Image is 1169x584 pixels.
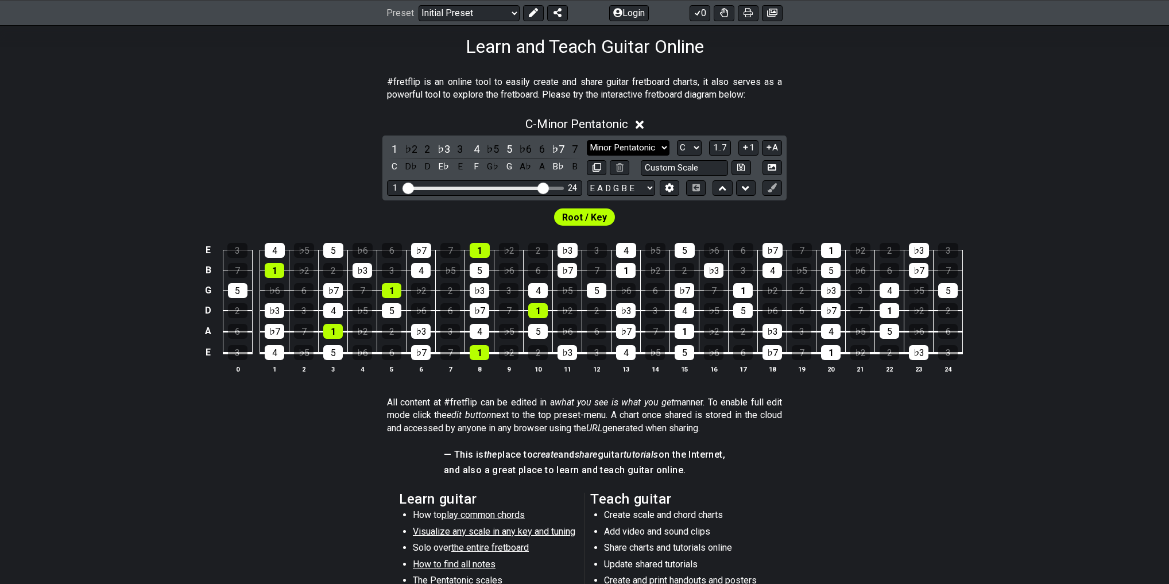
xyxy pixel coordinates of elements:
div: 2 [587,303,606,318]
div: 2 [528,243,548,258]
div: 6 [938,324,958,339]
th: 12 [582,363,611,375]
div: toggle scale degree [404,141,419,157]
div: ♭7 [675,283,694,298]
div: 3 [499,283,518,298]
button: Toggle Dexterity for all fretkits [714,5,734,21]
div: ♭6 [265,283,284,298]
div: 7 [645,324,665,339]
div: 2 [880,345,899,360]
div: ♭2 [353,324,372,339]
div: toggle scale degree [485,141,500,157]
div: 7 [499,303,518,318]
th: 5 [377,363,407,375]
div: 1 [393,183,397,193]
td: B [202,260,215,280]
td: D [202,300,215,321]
div: ♭5 [294,243,314,258]
h2: Teach guitar [590,493,770,505]
button: Create image [762,5,783,21]
div: 7 [587,263,606,278]
div: 7 [792,243,812,258]
td: E [202,342,215,363]
span: Preset [386,7,414,18]
div: 7 [792,345,811,360]
div: 2 [528,345,548,360]
div: 7 [353,283,372,298]
div: 6 [792,303,811,318]
div: 6 [733,243,753,258]
li: Update shared tutorials [604,558,768,574]
div: 5 [587,283,606,298]
div: ♭3 [704,263,723,278]
div: 1 [323,324,343,339]
div: ♭7 [762,345,782,360]
span: the entire fretboard [451,542,529,553]
th: 21 [846,363,875,375]
div: 2 [792,283,811,298]
div: 24 [568,183,577,193]
div: ♭7 [909,263,928,278]
div: ♭3 [470,283,489,298]
div: 3 [938,243,958,258]
div: ♭7 [411,345,431,360]
button: Move down [736,180,756,196]
button: A [762,140,782,156]
div: toggle pitch class [551,159,566,175]
div: ♭3 [909,345,928,360]
div: ♭3 [821,283,841,298]
em: create [533,449,558,460]
div: 4 [762,263,782,278]
div: toggle pitch class [387,159,402,175]
div: ♭5 [850,324,870,339]
div: toggle pitch class [452,159,467,175]
div: 6 [733,345,753,360]
div: 7 [440,345,460,360]
div: 1 [733,283,753,298]
div: 7 [228,263,247,278]
div: 5 [880,324,899,339]
div: 7 [850,303,870,318]
em: share [575,449,598,460]
div: 2 [382,324,401,339]
div: ♭6 [353,243,373,258]
div: 3 [792,324,811,339]
div: 3 [382,263,401,278]
div: ♭2 [499,345,518,360]
div: 5 [323,345,343,360]
div: 5 [470,263,489,278]
th: 9 [494,363,524,375]
div: 3 [440,324,460,339]
div: ♭5 [294,345,313,360]
div: ♭5 [353,303,372,318]
div: 1 [382,283,401,298]
button: 1..7 [709,140,731,156]
div: toggle pitch class [436,159,451,175]
div: ♭6 [704,345,723,360]
div: 3 [294,303,313,318]
div: 5 [821,263,841,278]
div: toggle pitch class [567,159,582,175]
td: E [202,241,215,261]
div: toggle scale degree [567,141,582,157]
div: 3 [733,263,753,278]
button: 1 [738,140,758,156]
div: toggle scale degree [469,141,484,157]
button: Toggle horizontal chord view [686,180,706,196]
div: 5 [733,303,753,318]
li: Add video and sound clips [604,525,768,542]
div: 6 [587,324,606,339]
th: 2 [289,363,319,375]
div: ♭2 [411,283,431,298]
p: #fretflip is an online tool to easily create and share guitar fretboard charts, it also serves as... [387,76,782,102]
div: 4 [821,324,841,339]
div: ♭2 [762,283,782,298]
div: ♭3 [762,324,782,339]
div: 7 [294,324,313,339]
div: 3 [645,303,665,318]
li: Share charts and tutorials online [604,542,768,558]
div: toggle scale degree [551,141,566,157]
button: Login [609,5,649,21]
div: 1 [880,303,899,318]
div: toggle pitch class [502,159,517,175]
